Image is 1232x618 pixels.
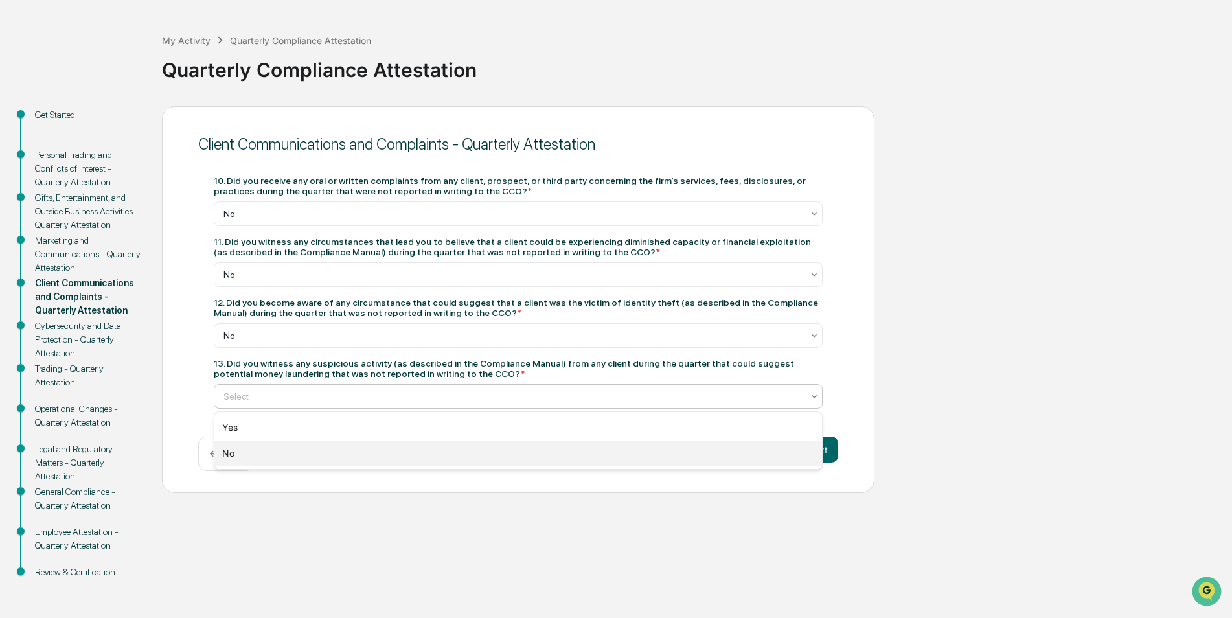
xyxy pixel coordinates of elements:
[1191,575,1226,610] iframe: Open customer support
[8,158,89,181] a: 🖐️Preclearance
[35,362,141,389] div: Trading - Quarterly Attestation
[26,188,82,201] span: Data Lookup
[35,191,141,232] div: Gifts, Entertainment, and Outside Business Activities - Quarterly Attestation
[220,103,236,119] button: Start new chat
[35,319,141,360] div: Cybersecurity and Data Protection - Quarterly Attestation
[198,135,838,154] div: Client Communications and Complaints - Quarterly Attestation
[35,148,141,189] div: Personal Trading and Conflicts of Interest - Quarterly Attestation
[13,189,23,200] div: 🔎
[35,485,141,512] div: General Compliance - Quarterly Attestation
[26,163,84,176] span: Preclearance
[214,441,822,466] div: No
[89,158,166,181] a: 🗄️Attestations
[214,176,823,196] div: 10. Did you receive any oral or written complaints from any client, prospect, or third party conc...
[230,35,371,46] div: Quarterly Compliance Attestation
[209,448,243,460] p: ← Back
[13,27,236,48] p: How can we help?
[214,415,822,441] div: Yes
[35,277,141,317] div: Client Communications and Complaints - Quarterly Attestation
[214,358,823,379] div: 13. Did you witness any suspicious activity (as described in the Compliance Manual) from any clie...
[35,566,141,579] div: Review & Certification
[214,297,823,318] div: 12. Did you become aware of any circumstance that could suggest that a client was the victim of i...
[91,219,157,229] a: Powered byPylon
[13,99,36,122] img: 1746055101610-c473b297-6a78-478c-a979-82029cc54cd1
[129,220,157,229] span: Pylon
[44,112,164,122] div: We're available if you need us!
[35,442,141,483] div: Legal and Regulatory Matters - Quarterly Attestation
[162,48,1226,82] div: Quarterly Compliance Attestation
[162,35,211,46] div: My Activity
[107,163,161,176] span: Attestations
[13,165,23,175] div: 🖐️
[35,108,141,122] div: Get Started
[8,183,87,206] a: 🔎Data Lookup
[214,236,823,257] div: 11. Did you witness any circumstances that lead you to believe that a client could be experiencin...
[44,99,212,112] div: Start new chat
[35,402,141,429] div: Operational Changes - Quarterly Attestation
[35,525,141,553] div: Employee Attestation - Quarterly Attestation
[94,165,104,175] div: 🗄️
[35,234,141,275] div: Marketing and Communications - Quarterly Attestation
